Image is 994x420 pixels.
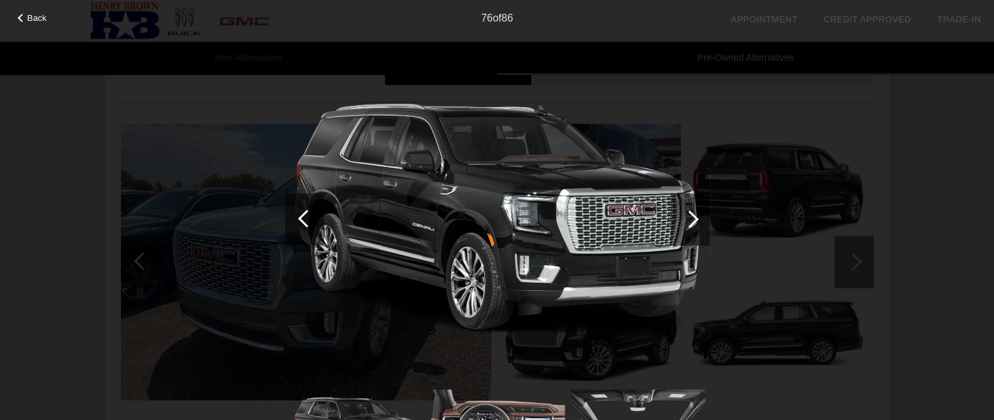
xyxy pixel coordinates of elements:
a: Appointment [731,14,797,24]
span: 76 [481,12,493,24]
a: Trade-In [937,14,981,24]
span: 86 [501,12,513,24]
a: Credit Approved [823,14,911,24]
img: 2024gms030067_1280_07.png [285,60,710,379]
span: Back [27,13,47,23]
